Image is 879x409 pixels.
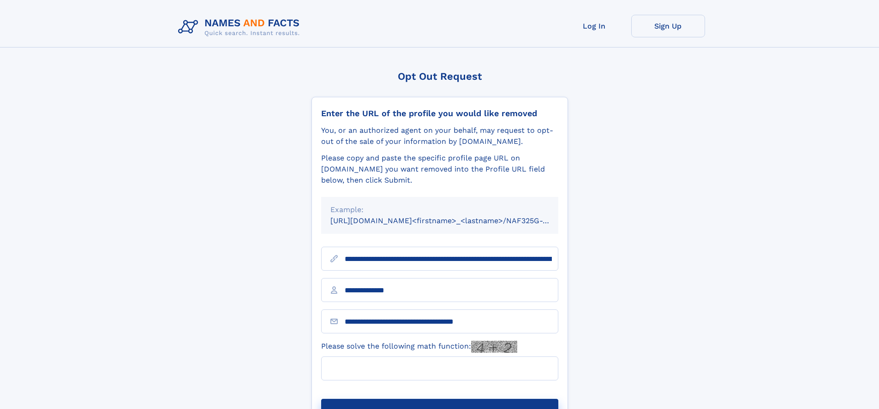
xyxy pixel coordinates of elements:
[557,15,631,37] a: Log In
[174,15,307,40] img: Logo Names and Facts
[631,15,705,37] a: Sign Up
[311,71,568,82] div: Opt Out Request
[330,216,576,225] small: [URL][DOMAIN_NAME]<firstname>_<lastname>/NAF325G-xxxxxxxx
[321,153,558,186] div: Please copy and paste the specific profile page URL on [DOMAIN_NAME] you want removed into the Pr...
[321,341,517,353] label: Please solve the following math function:
[321,125,558,147] div: You, or an authorized agent on your behalf, may request to opt-out of the sale of your informatio...
[330,204,549,215] div: Example:
[321,108,558,119] div: Enter the URL of the profile you would like removed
